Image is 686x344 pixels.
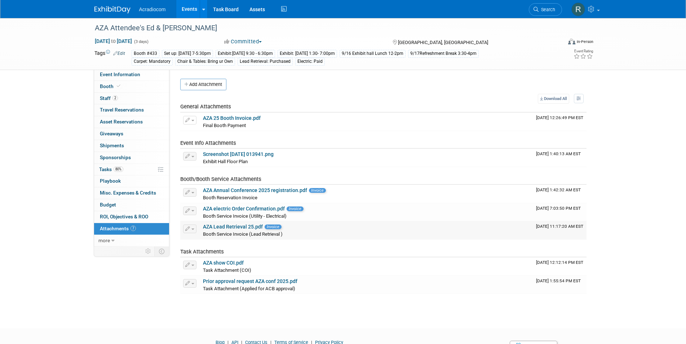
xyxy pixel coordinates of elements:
a: Shipments [94,140,169,152]
span: Exhibit Hall Floor Plan [203,159,248,164]
span: Upload Timestamp [536,278,581,283]
span: Event Information [100,71,140,77]
td: Upload Timestamp [533,185,587,203]
td: Toggle Event Tabs [154,247,169,256]
div: 9/16 Exhibit hall Lunch 12-2pm [340,50,406,57]
span: Giveaways [100,131,123,136]
span: Final Booth Payment [203,123,246,128]
a: AZA electric Order Confirmation.pdf [203,206,285,212]
a: Sponsorships [94,152,169,164]
span: Tasks [99,166,123,172]
a: Travel Reservations [94,104,169,116]
span: Upload Timestamp [536,187,581,192]
span: Asset Reservations [100,119,143,125]
span: Playbook [100,178,121,184]
span: Sponsorships [100,154,131,160]
span: General Attachments [180,103,231,110]
span: Task Attachment (Applied for ACB approval) [203,286,295,291]
span: Task Attachment (COI) [203,267,251,273]
span: Upload Timestamp [536,151,581,156]
div: Booth #433 [132,50,159,57]
div: Event Format [519,38,594,48]
span: Event Info Attachments [180,140,236,146]
span: [DATE] [DATE] [94,38,132,44]
a: Attachments7 [94,223,169,235]
a: Misc. Expenses & Credits [94,187,169,199]
a: more [94,235,169,247]
td: Upload Timestamp [533,113,587,131]
div: Exhibit: [DATE] 1:30- 7:00pm [278,50,337,57]
span: Invoice [287,206,304,211]
span: Attachments [100,226,136,231]
img: ExhibitDay [94,6,130,13]
a: AZA 25 Booth Invoice.pdf [203,115,261,121]
a: ROI, Objectives & ROO [94,211,169,223]
a: Giveaways [94,128,169,140]
div: Lead Retrieval: Purchased [238,58,293,65]
a: Staff2 [94,93,169,104]
a: Edit [113,51,125,56]
span: Booth [100,83,122,89]
span: to [110,38,117,44]
span: 80% [114,166,123,172]
div: In-Person [576,39,593,44]
div: Exhibit:[DATE] 9:30 - 6:30pm [216,50,275,57]
span: Travel Reservations [100,107,144,113]
span: Budget [100,202,116,208]
span: 7 [130,226,136,231]
a: Screenshot [DATE] 013941.png [203,151,274,157]
span: Upload Timestamp [536,206,581,211]
img: Ronald Tralle [571,3,585,16]
div: 9/17Refreshment Break 3:30-4pm [408,50,479,57]
td: Upload Timestamp [533,276,587,294]
a: AZA Annual Conference 2025 registration.pdf [203,187,307,193]
span: Booth/Booth Service Attachments [180,176,261,182]
a: Prior approval request AZA conf 2025.pdf [203,278,297,284]
span: Staff [100,95,118,101]
div: Event Rating [574,49,593,53]
div: Carpet: Mandatory [132,58,173,65]
a: Budget [94,199,169,211]
a: Event Information [94,69,169,80]
a: AZA show COI.pdf [203,260,244,266]
i: Booth reservation complete [117,84,120,88]
span: Booth Service Invoice (Lead Retrieval ) [203,231,283,237]
span: Invoice [309,188,326,193]
span: (3 days) [133,39,149,44]
span: ROI, Objectives & ROO [100,214,148,219]
a: Playbook [94,175,169,187]
div: Set up: [DATE] 7-5:30pm [162,50,213,57]
td: Upload Timestamp [533,203,587,221]
td: Personalize Event Tab Strip [142,247,155,256]
a: Tasks80% [94,164,169,175]
span: Upload Timestamp [536,224,583,229]
a: AZA Lead Retrieval 25.pdf [203,224,263,230]
td: Upload Timestamp [533,149,587,167]
button: Add Attachment [180,79,226,90]
span: Search [539,7,555,12]
span: Booth Reservation Invoice [203,195,257,200]
span: Acradiocom [139,6,166,12]
td: Upload Timestamp [533,221,587,239]
span: 2 [112,95,118,101]
a: Asset Reservations [94,116,169,128]
div: AZA Attendee's Ed & [PERSON_NAME] [92,22,551,35]
button: Committed [222,38,265,45]
div: Electric: Paid [295,58,325,65]
span: Invoice [265,225,282,229]
a: Search [529,3,562,16]
span: Misc. Expenses & Credits [100,190,156,196]
span: more [98,238,110,243]
span: Upload Timestamp [536,260,583,265]
span: [GEOGRAPHIC_DATA], [GEOGRAPHIC_DATA] [398,40,488,45]
span: Upload Timestamp [536,115,583,120]
span: Booth Service Invoice (Utility - Electrical) [203,213,287,219]
div: Chair & Tables: Bring ur Own [175,58,235,65]
a: Download All [538,94,569,104]
img: Format-Inperson.png [568,39,575,44]
td: Tags [94,49,125,66]
span: Shipments [100,143,124,148]
td: Upload Timestamp [533,257,587,275]
a: Booth [94,81,169,92]
span: Task Attachments [180,248,224,255]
